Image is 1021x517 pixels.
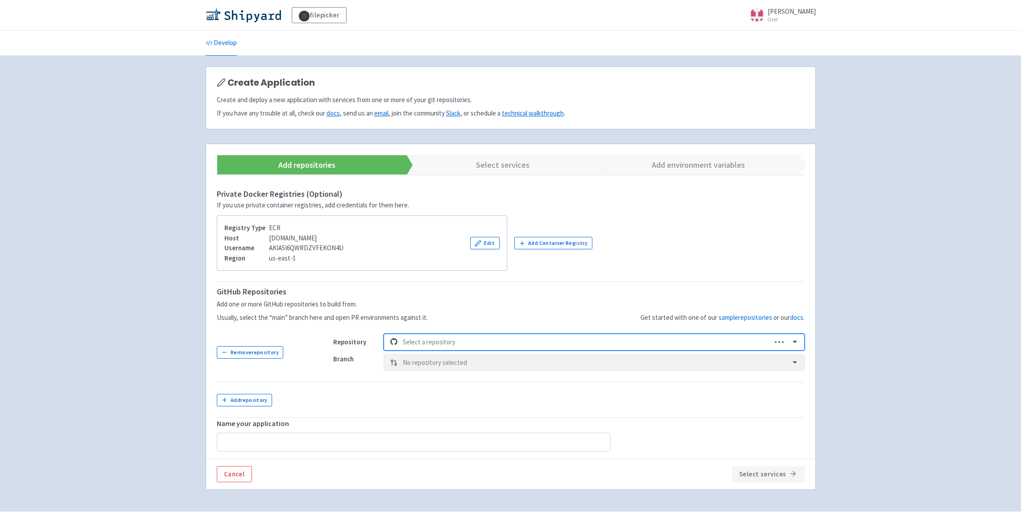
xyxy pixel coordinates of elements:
p: Usually, select the “main” branch here and open PR environments against it. [217,313,428,323]
button: Add Container Registry [514,237,592,249]
a: Develop [206,31,237,56]
p: Get started with one of our or our . [641,313,805,323]
span: [PERSON_NAME] [768,7,816,16]
p: Add one or more GitHub repositories to build from. [217,299,428,310]
small: User [768,17,816,22]
b: Username [224,244,254,252]
div: AKIA5I6QWRDZVFEKON4U [224,243,343,253]
span: Create Application [227,78,315,88]
p: If you have any trouble at all, check our , send us an , join the community , or schedule a . [217,108,805,119]
button: Edit [470,237,500,249]
b: Host [224,234,239,242]
a: Add repositories [204,155,400,174]
a: email [374,109,389,117]
a: Add environment variables [595,155,791,174]
a: Select services [399,155,595,174]
b: Region [224,254,245,262]
p: Create and deploy a new application with services from one or more of your git repositories. [217,95,805,105]
b: Registry Type [224,223,265,232]
div: us-east-1 [224,253,343,264]
a: Cancel [217,466,252,482]
strong: GitHub Repositories [217,286,286,297]
div: ECR [224,223,343,233]
button: Removerepository [217,346,284,359]
img: Shipyard logo [206,8,281,22]
h5: Name your application [217,420,805,428]
strong: Branch [333,355,354,363]
button: Select services [732,466,805,482]
div: [DOMAIN_NAME] [224,233,343,244]
a: [PERSON_NAME] User [744,8,816,22]
a: technical walkthrough [502,109,564,117]
a: docs [327,109,340,117]
strong: Repository [333,338,366,346]
a: samplerepositories [719,313,772,322]
div: If you use private container registries, add credentials for them here. [217,200,805,211]
a: docs [790,313,803,322]
a: filepicker [292,7,347,23]
h4: Private Docker Registries (Optional) [217,190,805,199]
a: Slack [446,109,460,117]
button: Addrepository [217,394,273,406]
